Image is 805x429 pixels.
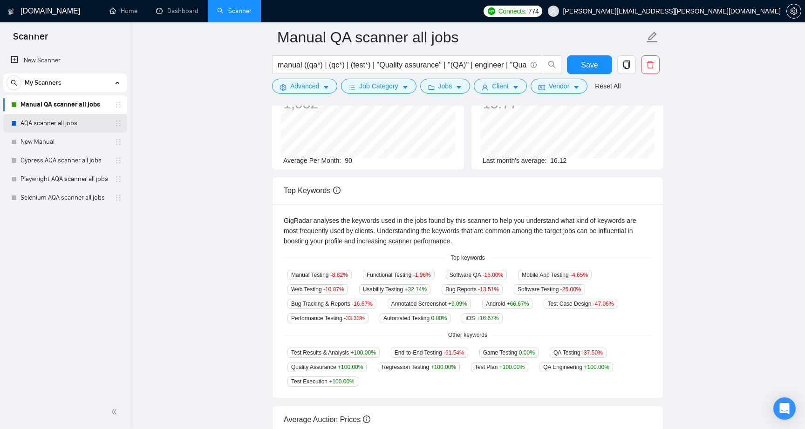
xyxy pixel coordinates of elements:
span: -10.87 % [323,286,344,293]
span: holder [115,101,122,108]
span: search [543,60,561,69]
a: New Scanner [11,51,119,70]
span: Manual Testing [287,270,352,280]
input: Search Freelance Jobs... [278,59,526,71]
a: homeHome [109,7,137,15]
span: +100.00 % [350,349,375,356]
span: +100.00 % [329,378,354,385]
a: Reset All [595,81,621,91]
span: -8.82 % [330,272,348,278]
span: info-circle [363,416,370,423]
span: Functional Testing [363,270,435,280]
span: Advanced [290,81,319,91]
span: Top keywords [445,254,490,262]
a: Selenium AQA scanner all jobs [20,188,109,207]
span: double-left [111,407,120,416]
span: Bug Reports [442,284,503,295]
button: barsJob Categorycaret-down [341,79,416,94]
span: Regression Testing [378,362,460,372]
button: setting [786,4,801,19]
span: Test Plan [471,362,528,372]
span: folder [428,84,435,91]
span: -16.67 % [352,301,373,307]
span: caret-down [512,84,519,91]
span: +32.14 % [404,286,427,293]
span: Other keywords [443,331,493,340]
span: info-circle [333,187,341,194]
span: Quality Assurance [287,362,367,372]
span: Client [492,81,509,91]
span: +100.00 % [584,364,609,370]
span: Software Testing [514,284,585,295]
span: End-to-End Testing [391,348,468,358]
button: settingAdvancedcaret-down [272,79,337,94]
span: search [7,80,21,86]
span: Average Per Month: [283,157,341,164]
span: 774 [528,6,539,16]
span: Web Testing [287,284,348,295]
a: searchScanner [217,7,252,15]
span: user [550,8,557,14]
a: Cypress AQA scanner all jobs [20,151,109,170]
span: Last month's average: [483,157,546,164]
button: idcardVendorcaret-down [531,79,587,94]
span: 16.12 [550,157,566,164]
img: upwork-logo.png [488,7,495,15]
span: +100.00 % [338,364,363,370]
span: +9.09 % [448,301,467,307]
span: -25.00 % [560,286,581,293]
span: +100.00 % [499,364,525,370]
span: -61.54 % [443,349,464,356]
li: New Scanner [3,51,127,70]
span: Annotated Screenshot [388,299,471,309]
span: -1.96 % [413,272,431,278]
span: bars [349,84,355,91]
a: AQA scanner all jobs [20,114,109,133]
span: Automated Testing [380,313,451,323]
input: Scanner name... [277,26,644,49]
span: +66.67 % [507,301,529,307]
span: Job Category [359,81,398,91]
a: Manual QA scanner all jobs [20,95,109,114]
button: delete [641,55,660,74]
span: Connects: [498,6,526,16]
button: search [543,55,561,74]
span: idcard [539,84,545,91]
span: holder [115,175,122,183]
span: holder [115,194,122,201]
span: setting [280,84,287,91]
button: Save [567,55,612,74]
span: Performance Testing [287,313,368,323]
span: +100.00 % [431,364,456,370]
span: Software QA [446,270,507,280]
button: folderJobscaret-down [420,79,471,94]
span: -37.50 % [582,349,603,356]
span: holder [115,120,122,127]
button: search [7,75,21,90]
span: Game Testing [479,348,539,358]
span: Save [581,59,598,71]
span: QA Engineering [539,362,613,372]
a: New Manual [20,133,109,151]
button: userClientcaret-down [474,79,527,94]
span: 90 [345,157,352,164]
span: info-circle [531,62,537,68]
span: My Scanners [25,74,61,92]
span: Mobile App Testing [518,270,592,280]
a: dashboardDashboard [156,7,198,15]
span: holder [115,157,122,164]
a: Playwright AQA scanner all jobs [20,170,109,188]
span: edit [646,31,658,43]
span: caret-down [456,84,462,91]
span: copy [618,60,635,69]
span: user [482,84,488,91]
span: -4.65 % [570,272,588,278]
span: Vendor [549,81,569,91]
span: 0.00 % [519,349,535,356]
span: -47.06 % [593,301,614,307]
div: Open Intercom Messenger [773,397,796,420]
span: Bug Tracking & Reports [287,299,376,309]
span: Jobs [438,81,452,91]
img: logo [8,4,14,19]
button: copy [617,55,636,74]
